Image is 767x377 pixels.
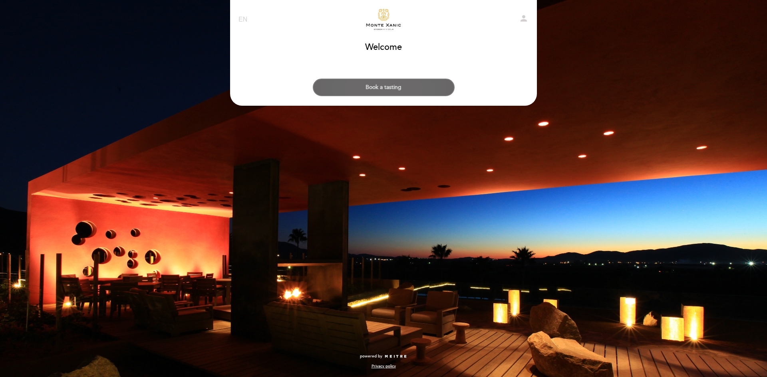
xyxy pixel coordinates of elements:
[360,353,407,359] a: powered by
[384,355,407,359] img: MEITRE
[360,353,382,359] span: powered by
[313,79,455,96] button: Book a tasting
[519,14,529,23] i: person
[365,43,402,52] h1: Welcome
[334,9,433,31] a: Descubre Monte Xanic
[372,363,396,369] a: Privacy policy
[519,14,529,26] button: person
